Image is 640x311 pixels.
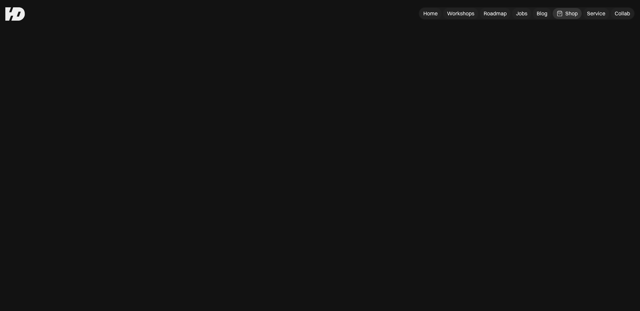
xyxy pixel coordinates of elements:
div: Service [587,10,605,17]
a: Jobs [512,8,531,19]
a: Blog [533,8,551,19]
a: Home [419,8,442,19]
a: Shop [553,8,582,19]
a: Service [583,8,609,19]
div: Collab [615,10,630,17]
div: Home [423,10,438,17]
div: Jobs [516,10,527,17]
div: Workshops [447,10,474,17]
div: Shop [565,10,578,17]
div: Blog [537,10,547,17]
a: Roadmap [480,8,511,19]
a: Collab [611,8,634,19]
a: Workshops [443,8,478,19]
div: Roadmap [484,10,507,17]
